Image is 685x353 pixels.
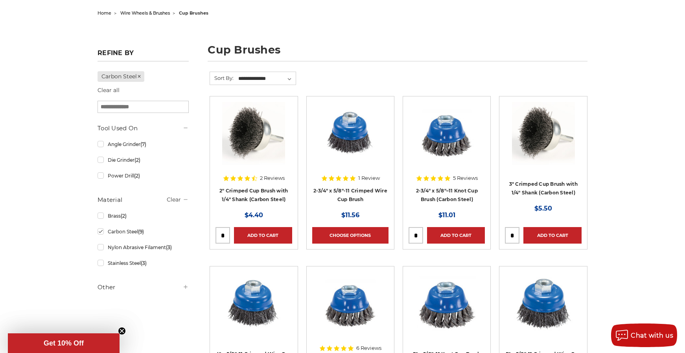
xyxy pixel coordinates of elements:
a: 4″ x 5/8″–11 Knot Cup Brush (Carbon Steel) [312,272,389,348]
span: $5.50 [534,205,552,212]
span: (7) [140,141,146,147]
span: (9) [138,229,144,235]
a: Add to Cart [523,227,581,244]
img: Crimped Wire Cup Brush with Shank [222,102,285,165]
img: 4" x 5/8"-11 Crimped Wire Cup Brush (Carbon Steel) [223,272,285,335]
a: Angle Grinder [98,137,189,151]
h1: cup brushes [208,44,587,61]
img: 5″ x 5/8″–11 Knot Cup Brush (Carbon Steel) [415,272,478,335]
img: Crimped Wire Cup Brush with Shank [512,102,575,165]
a: 5″ x 5/8″–11 Knot Cup Brush (Carbon Steel) [409,272,485,348]
a: 3" Crimped Cup Brush with 1/4" Shank (Carbon Steel) [509,181,578,196]
a: Add to Cart [427,227,485,244]
h5: Refine by [98,49,189,61]
a: Clear [167,196,181,203]
a: 2-3/4″ x 5/8″–11 Knot Cup Brush (Carbon Steel) [416,188,478,203]
span: (3) [141,260,147,266]
a: Stainless Steel [98,256,189,270]
span: 1 Review [358,176,380,181]
span: (2) [121,213,127,219]
button: Close teaser [118,327,126,335]
a: 5" x 5/8"-11 Crimped Wire Cup Brush (Carbon Steel) [505,272,581,348]
img: 2-3/4" x 5/8"-11 Crimped Wire Cup Brush [319,102,382,165]
div: Get 10% OffClose teaser [8,333,120,353]
a: 2-3/4" x 5/8"-11 Crimped Wire Cup Brush [312,102,389,178]
a: Carbon Steel [98,225,189,238]
img: 5" x 5/8"-11 Crimped Wire Cup Brush (Carbon Steel) [512,272,575,335]
span: cup brushes [179,10,208,16]
a: home [98,10,111,16]
a: Choose Options [312,227,389,244]
img: 4″ x 5/8″–11 Knot Cup Brush (Carbon Steel) [319,272,382,335]
a: Brass [98,209,189,223]
span: $4.40 [245,211,263,219]
a: wire wheels & brushes [120,10,170,16]
span: $11.56 [341,211,359,219]
a: 2-3/4″ x 5/8″–11 Knot Cup Brush (Carbon Steel) [409,102,485,178]
a: 4" x 5/8"-11 Crimped Wire Cup Brush (Carbon Steel) [215,272,292,348]
span: $11.01 [438,211,455,219]
span: Chat with us [631,332,673,339]
span: (2) [134,173,140,179]
select: Sort By: [237,73,296,85]
a: 2-3/4" x 5/8"-11 Crimped Wire Cup Brush [313,188,387,203]
a: Carbon Steel [98,71,144,82]
a: Add to Cart [234,227,292,244]
button: Chat with us [611,323,677,347]
h5: Tool Used On [98,124,189,133]
a: Power Drill [98,169,189,183]
span: 2 Reviews [260,176,285,181]
a: Nylon Abrasive Filament [98,240,189,254]
img: 2-3/4″ x 5/8″–11 Knot Cup Brush (Carbon Steel) [415,102,478,165]
h5: Other [98,283,189,292]
label: Sort By: [210,72,234,84]
span: (3) [166,244,172,250]
a: Clear all [98,87,120,94]
span: Get 10% Off [44,339,84,347]
a: 2" Crimped Cup Brush with 1/4" Shank (Carbon Steel) [219,188,288,203]
span: (2) [134,157,140,163]
a: Crimped Wire Cup Brush with Shank [505,102,581,178]
a: Die Grinder [98,153,189,167]
a: Crimped Wire Cup Brush with Shank [215,102,292,178]
h5: Material [98,195,189,205]
span: 5 Reviews [453,176,478,181]
span: 6 Reviews [356,346,381,351]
